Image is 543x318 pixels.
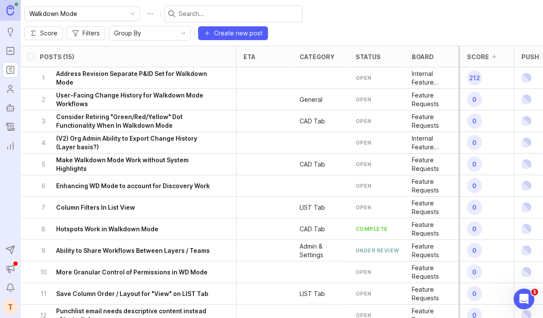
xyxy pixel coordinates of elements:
[521,89,531,110] img: Linear Logo
[40,54,74,60] div: Posts (15)
[40,175,212,196] button: 6Enhancing WD Mode to account for Discovery Work
[300,203,325,212] p: LIST Tab
[521,283,531,304] img: Linear Logo
[40,290,47,298] p: 11
[40,160,47,169] p: 5
[56,113,212,130] h6: Consider Retiring "Green/Red/Yellow" Dot Functionality When In Walkdown Mode
[24,6,140,21] div: toggle menu
[412,199,454,216] p: Feature Requests
[3,242,18,258] button: Send to Autopilot
[40,240,212,261] button: 9Ability to Share Workflows Between Layers / Teams
[126,10,139,17] svg: toggle icon
[56,134,212,151] h6: (V2) Org Admin Ability to Export Change History (Layer basis?)
[412,113,454,130] div: Feature Requests
[356,290,372,297] div: open
[198,26,268,40] button: Create new post
[514,289,534,309] iframe: Intercom live chat
[412,220,454,238] p: Feature Requests
[300,242,342,259] p: Admin & Settings
[300,160,325,169] div: CAD Tab
[109,26,191,41] div: toggle menu
[40,225,47,233] p: 8
[56,246,210,255] h6: Ability to Share Workflows Between Layers / Teams
[412,177,454,195] p: Feature Requests
[143,7,157,21] button: Roadmap options
[467,243,482,258] span: 0
[40,203,47,212] p: 7
[3,43,18,59] a: Portal
[40,139,47,147] p: 4
[521,240,531,261] img: Linear Logo
[3,100,18,116] a: Autopilot
[467,54,489,60] div: Score
[467,113,482,129] span: 0
[40,261,212,283] button: 10More Granular Control of Permissions in WD Mode
[521,218,531,239] img: Linear Logo
[300,54,335,60] div: category
[356,225,388,233] div: complete
[467,135,482,150] span: 0
[56,156,212,173] h6: Make Walkdown Mode Work without System Highlights
[521,67,531,88] img: Linear Logo
[40,67,212,88] button: 1Address Revision Separate P&ID Set for Walkdown Mode
[40,132,212,153] button: 4(V2) Org Admin Ability to Export Change History (Layer basis?)
[40,182,47,190] p: 6
[56,182,210,190] h6: Enhancing WD Mode to account for Discovery Work
[3,62,18,78] a: Roadmaps
[412,264,454,281] p: Feature Requests
[3,138,18,154] a: Reporting
[356,54,381,60] div: status
[3,299,18,315] div: T
[3,81,18,97] a: Users
[114,28,141,38] span: Group By
[521,197,531,218] img: Linear Logo
[243,54,256,60] div: eta
[412,156,454,173] div: Feature Requests
[521,261,531,283] img: Linear Logo
[56,268,208,277] h6: More Granular Control of Permissions in WD Mode
[40,74,47,82] p: 1
[356,182,372,189] div: open
[412,69,454,87] p: Internal Feature Requests
[40,197,212,218] button: 7Column Filters In List View
[66,26,105,40] button: Filters
[521,110,531,132] img: Linear Logo
[40,29,57,38] span: Score
[56,69,212,87] h6: Address Revision Separate P&ID Set for Walkdown Mode
[82,29,100,38] span: Filters
[40,246,47,255] p: 9
[3,280,18,296] button: Notifications
[356,268,372,276] div: open
[40,283,212,304] button: 11Save Column Order / Layout for "View" on LIST Tab
[467,264,482,280] span: 0
[467,70,482,85] span: 212
[356,139,372,146] div: open
[412,285,454,302] p: Feature Requests
[40,218,212,239] button: 8Hotspots Work in Walkdown Mode
[3,119,18,135] a: Changelog
[467,92,482,107] span: 0
[467,221,482,236] span: 0
[521,132,531,153] img: Linear Logo
[300,290,325,298] p: LIST Tab
[412,242,454,259] div: Feature Requests
[531,289,538,296] span: 1
[356,161,372,168] div: open
[40,110,212,132] button: 3Consider Retiring "Green/Red/Yellow" Dot Functionality When In Walkdown Mode
[40,89,212,110] button: 2User-Facing Change History for Walkdown Mode Workflows
[300,225,325,233] div: CAD Tab
[300,117,325,126] p: CAD Tab
[56,91,212,108] h6: User-Facing Change History for Walkdown Mode Workflows
[521,154,531,175] img: Linear Logo
[521,175,531,196] img: Linear Logo
[24,26,63,40] button: Score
